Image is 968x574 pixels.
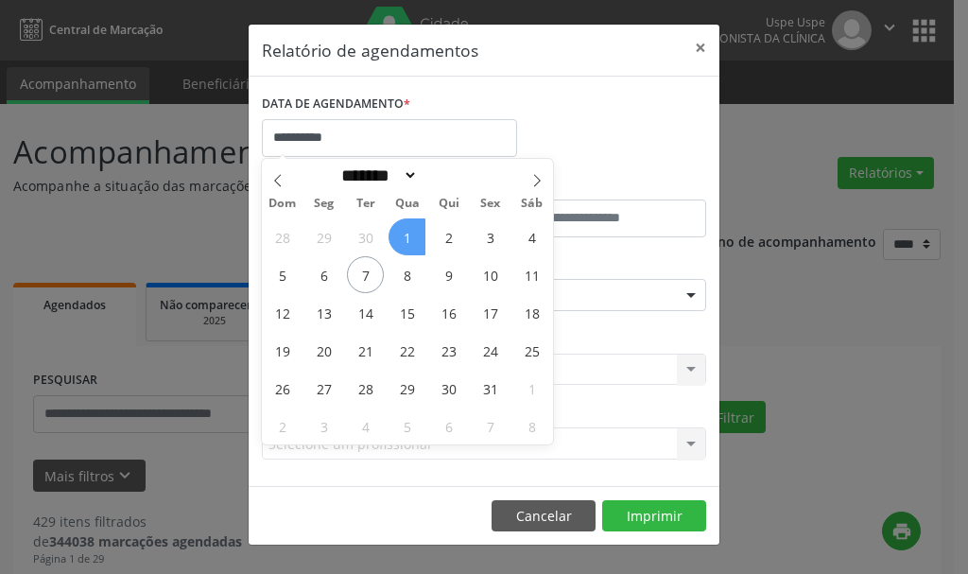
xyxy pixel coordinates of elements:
span: Novembro 4, 2025 [347,408,384,444]
span: Outubro 25, 2025 [513,332,550,369]
span: Ter [345,198,387,210]
span: Sáb [511,198,553,210]
span: Outubro 14, 2025 [347,294,384,331]
label: DATA DE AGENDAMENTO [262,90,410,119]
span: Outubro 22, 2025 [389,332,425,369]
span: Outubro 2, 2025 [430,218,467,255]
span: Outubro 30, 2025 [430,370,467,407]
span: Outubro 7, 2025 [347,256,384,293]
button: Imprimir [602,500,706,532]
span: Outubro 28, 2025 [347,370,384,407]
span: Outubro 26, 2025 [264,370,301,407]
span: Qui [428,198,470,210]
span: Outubro 27, 2025 [305,370,342,407]
span: Outubro 3, 2025 [472,218,509,255]
span: Outubro 9, 2025 [430,256,467,293]
input: Year [418,165,480,185]
span: Seg [303,198,345,210]
h5: Relatório de agendamentos [262,38,478,62]
span: Setembro 28, 2025 [264,218,301,255]
select: Month [335,165,418,185]
span: Outubro 29, 2025 [389,370,425,407]
span: Novembro 1, 2025 [513,370,550,407]
span: Outubro 20, 2025 [305,332,342,369]
span: Sex [470,198,511,210]
span: Novembro 5, 2025 [389,408,425,444]
span: Setembro 29, 2025 [305,218,342,255]
span: Novembro 6, 2025 [430,408,467,444]
span: Outubro 15, 2025 [389,294,425,331]
span: Dom [262,198,303,210]
span: Outubro 18, 2025 [513,294,550,331]
span: Outubro 13, 2025 [305,294,342,331]
span: Outubro 24, 2025 [472,332,509,369]
span: Novembro 2, 2025 [264,408,301,444]
span: Qua [387,198,428,210]
span: Outubro 1, 2025 [389,218,425,255]
span: Novembro 8, 2025 [513,408,550,444]
button: Close [682,25,719,71]
span: Novembro 3, 2025 [305,408,342,444]
span: Outubro 8, 2025 [389,256,425,293]
button: Cancelar [492,500,596,532]
span: Outubro 16, 2025 [430,294,467,331]
span: Outubro 31, 2025 [472,370,509,407]
span: Outubro 5, 2025 [264,256,301,293]
span: Outubro 19, 2025 [264,332,301,369]
span: Outubro 12, 2025 [264,294,301,331]
span: Setembro 30, 2025 [347,218,384,255]
span: Outubro 21, 2025 [347,332,384,369]
span: Outubro 4, 2025 [513,218,550,255]
span: Outubro 11, 2025 [513,256,550,293]
span: Outubro 17, 2025 [472,294,509,331]
label: ATÉ [489,170,706,200]
span: Outubro 6, 2025 [305,256,342,293]
span: Novembro 7, 2025 [472,408,509,444]
span: Outubro 10, 2025 [472,256,509,293]
span: Outubro 23, 2025 [430,332,467,369]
